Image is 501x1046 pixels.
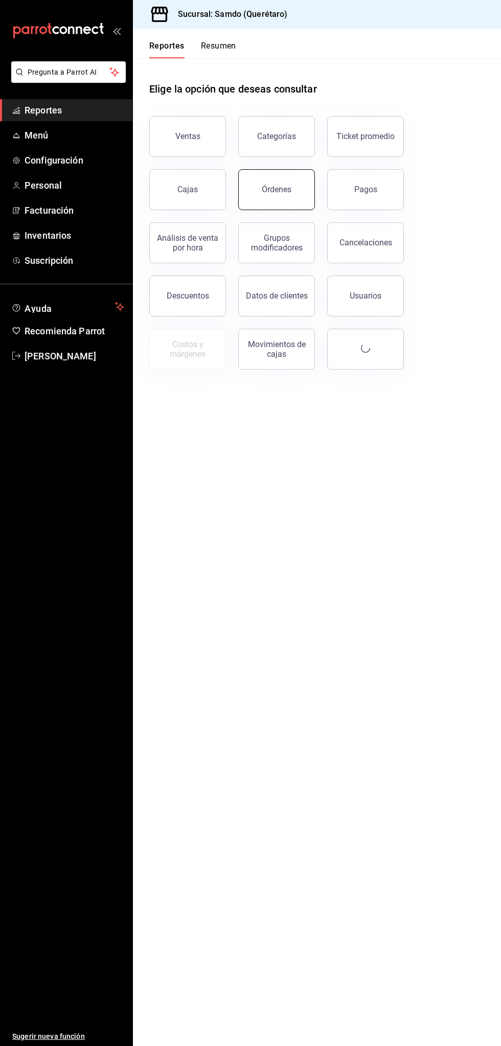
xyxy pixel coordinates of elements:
button: Ventas [149,116,226,157]
span: Sugerir nueva función [12,1031,124,1042]
span: Facturación [25,203,124,217]
div: Grupos modificadores [245,233,308,253]
div: Ventas [175,131,200,141]
button: Pagos [327,169,404,210]
button: Análisis de venta por hora [149,222,226,263]
div: Movimientos de cajas [245,339,308,359]
div: Cancelaciones [339,238,392,247]
div: Categorías [257,131,296,141]
button: Contrata inventarios para ver este reporte [149,329,226,370]
button: Datos de clientes [238,276,315,316]
h1: Elige la opción que deseas consultar [149,81,317,97]
span: Suscripción [25,254,124,267]
span: Menú [25,128,124,142]
div: Órdenes [262,185,291,194]
button: Pregunta a Parrot AI [11,61,126,83]
button: Resumen [201,41,236,58]
div: navigation tabs [149,41,236,58]
span: Ayuda [25,301,111,313]
div: Descuentos [167,291,209,301]
button: Cancelaciones [327,222,404,263]
button: Ticket promedio [327,116,404,157]
a: Pregunta a Parrot AI [7,74,126,85]
h3: Sucursal: Samdo (Querétaro) [170,8,288,20]
button: Reportes [149,41,185,58]
button: Descuentos [149,276,226,316]
span: Personal [25,178,124,192]
button: open_drawer_menu [112,27,121,35]
button: Grupos modificadores [238,222,315,263]
div: Usuarios [350,291,381,301]
span: Inventarios [25,229,124,242]
div: Datos de clientes [246,291,308,301]
div: Pagos [354,185,377,194]
button: Usuarios [327,276,404,316]
button: Movimientos de cajas [238,329,315,370]
span: Reportes [25,103,124,117]
div: Costos y márgenes [156,339,219,359]
span: Pregunta a Parrot AI [28,67,110,78]
span: [PERSON_NAME] [25,349,124,363]
span: Configuración [25,153,124,167]
button: Órdenes [238,169,315,210]
div: Cajas [177,184,198,196]
a: Cajas [149,169,226,210]
div: Ticket promedio [336,131,395,141]
button: Categorías [238,116,315,157]
span: Recomienda Parrot [25,324,124,338]
div: Análisis de venta por hora [156,233,219,253]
